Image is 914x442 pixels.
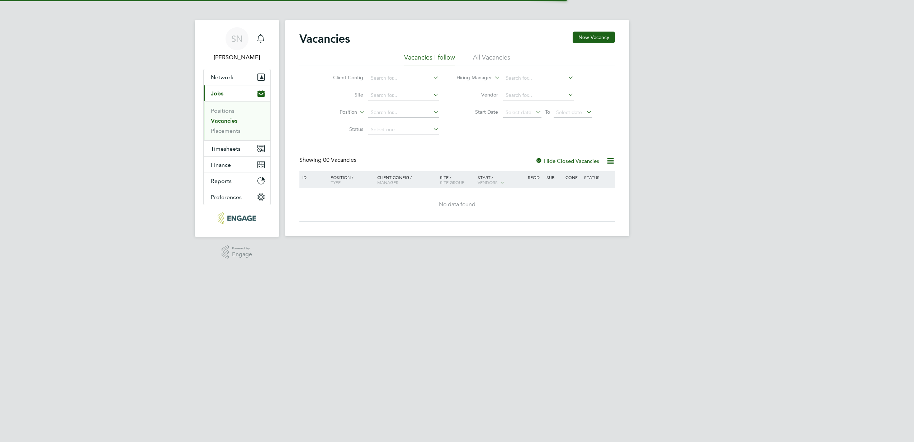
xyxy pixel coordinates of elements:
[203,212,271,224] a: Go to home page
[331,179,341,185] span: Type
[543,107,552,117] span: To
[375,171,438,188] div: Client Config /
[438,171,476,188] div: Site /
[211,127,241,134] a: Placements
[211,178,232,184] span: Reports
[368,125,439,135] input: Select one
[473,53,510,66] li: All Vacancies
[204,101,270,140] div: Jobs
[300,171,326,183] div: ID
[451,74,492,81] label: Hiring Manager
[211,145,241,152] span: Timesheets
[457,91,498,98] label: Vendor
[322,126,363,132] label: Status
[222,245,252,259] a: Powered byEngage
[556,109,582,116] span: Select date
[211,194,242,201] span: Preferences
[377,179,398,185] span: Manager
[368,108,439,118] input: Search for...
[299,156,358,164] div: Showing
[573,32,615,43] button: New Vacancy
[300,201,614,208] div: No data found
[204,173,270,189] button: Reports
[211,117,237,124] a: Vacancies
[478,179,498,185] span: Vendors
[582,171,614,183] div: Status
[457,109,498,115] label: Start Date
[322,74,363,81] label: Client Config
[526,171,545,183] div: Reqd
[211,161,231,168] span: Finance
[232,245,252,251] span: Powered by
[535,157,599,164] label: Hide Closed Vacancies
[506,109,531,116] span: Select date
[211,107,235,114] a: Positions
[204,85,270,101] button: Jobs
[203,27,271,62] a: SN[PERSON_NAME]
[232,251,252,258] span: Engage
[564,171,582,183] div: Conf
[503,73,574,83] input: Search for...
[316,109,357,116] label: Position
[231,34,243,43] span: SN
[211,74,233,81] span: Network
[323,156,356,164] span: 00 Vacancies
[299,32,350,46] h2: Vacancies
[322,91,363,98] label: Site
[325,171,375,188] div: Position /
[404,53,455,66] li: Vacancies I follow
[195,20,279,237] nav: Main navigation
[204,141,270,156] button: Timesheets
[204,69,270,85] button: Network
[204,157,270,173] button: Finance
[211,90,223,97] span: Jobs
[218,212,256,224] img: konnectrecruit-logo-retina.png
[204,189,270,205] button: Preferences
[503,90,574,100] input: Search for...
[440,179,464,185] span: Site Group
[368,90,439,100] input: Search for...
[545,171,563,183] div: Sub
[368,73,439,83] input: Search for...
[203,53,271,62] span: Sofia Naylor
[476,171,526,189] div: Start /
